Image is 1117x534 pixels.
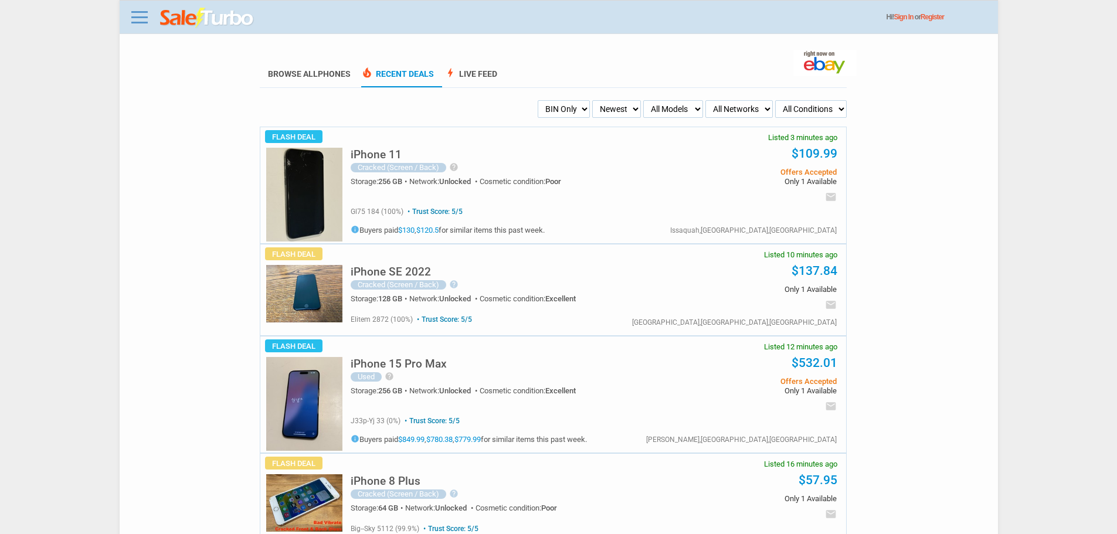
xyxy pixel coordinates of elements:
img: saleturbo.com - Online Deals and Discount Coupons [160,8,254,29]
a: Browse AllPhones [268,69,351,79]
a: $532.01 [792,356,837,370]
i: info [351,434,359,443]
div: Storage: [351,178,409,185]
i: help [449,489,459,498]
span: Only 1 Available [660,285,836,293]
img: s-l225.jpg [266,148,342,242]
span: Excellent [545,294,576,303]
div: Network: [409,295,480,302]
span: local_fire_department [361,67,373,79]
span: Trust Score: 5/5 [405,208,463,216]
span: Listed 12 minutes ago [764,343,837,351]
span: Excellent [545,386,576,395]
div: Network: [409,387,480,394]
div: Storage: [351,504,405,512]
span: Only 1 Available [660,495,836,502]
a: $780.38 [426,435,453,444]
span: Flash Deal [265,339,322,352]
h5: iPhone SE 2022 [351,266,431,277]
span: Only 1 Available [660,178,836,185]
span: 256 GB [378,177,402,186]
h5: Buyers paid , , for similar items this past week. [351,434,587,443]
span: Unlocked [439,177,471,186]
a: $109.99 [792,147,837,161]
a: iPhone SE 2022 [351,268,431,277]
div: Cracked (Screen / Back) [351,489,446,499]
img: s-l225.jpg [266,265,342,322]
span: or [915,13,944,21]
div: Storage: [351,387,409,394]
span: elitem 2872 (100%) [351,315,413,324]
a: Register [921,13,944,21]
span: 128 GB [378,294,402,303]
a: iPhone 8 Plus [351,478,420,487]
a: $137.84 [792,264,837,278]
div: Cosmetic condition: [480,387,576,394]
div: Cracked (Screen / Back) [351,280,446,290]
h5: Buyers paid , for similar items this past week. [351,225,545,234]
i: email [825,508,837,520]
span: Flash Deal [265,457,322,470]
span: big--sky 5112 (99.9%) [351,525,419,533]
span: Flash Deal [265,130,322,143]
a: iPhone 15 Pro Max [351,360,447,369]
i: email [825,400,837,412]
a: Sign In [894,13,914,21]
div: Issaquah,[GEOGRAPHIC_DATA],[GEOGRAPHIC_DATA] [670,227,837,234]
span: Hi! [887,13,894,21]
h5: iPhone 11 [351,149,402,160]
a: iPhone 11 [351,151,402,160]
span: Listed 3 minutes ago [768,134,837,141]
a: $120.5 [416,226,439,234]
div: Cosmetic condition: [480,178,561,185]
div: [GEOGRAPHIC_DATA],[GEOGRAPHIC_DATA],[GEOGRAPHIC_DATA] [632,319,837,326]
div: Cosmetic condition: [480,295,576,302]
span: Listed 10 minutes ago [764,251,837,259]
span: Only 1 Available [660,387,836,394]
div: [PERSON_NAME],[GEOGRAPHIC_DATA],[GEOGRAPHIC_DATA] [646,436,837,443]
span: j33p-yj 33 (0%) [351,417,400,425]
h5: iPhone 8 Plus [351,475,420,487]
i: help [449,280,459,289]
a: $130 [398,226,415,234]
a: $849.99 [398,435,425,444]
span: Poor [541,504,557,512]
a: boltLive Feed [444,69,497,87]
i: email [825,191,837,203]
span: Phones [318,69,351,79]
span: Offers Accepted [660,168,836,176]
span: 256 GB [378,386,402,395]
span: Listed 16 minutes ago [764,460,837,468]
span: 64 GB [378,504,398,512]
span: Offers Accepted [660,377,836,385]
div: Cracked (Screen / Back) [351,163,446,172]
div: Cosmetic condition: [476,504,557,512]
div: Network: [409,178,480,185]
span: Unlocked [435,504,467,512]
span: Trust Score: 5/5 [402,417,460,425]
span: Trust Score: 5/5 [415,315,472,324]
div: Network: [405,504,476,512]
img: s-l225.jpg [266,357,342,451]
span: Trust Score: 5/5 [421,525,478,533]
img: s-l225.jpg [266,474,342,532]
a: $779.99 [454,435,481,444]
span: Poor [545,177,561,186]
span: bolt [444,67,456,79]
span: Unlocked [439,386,471,395]
a: $57.95 [799,473,837,487]
a: local_fire_departmentRecent Deals [361,69,434,87]
i: help [385,372,394,381]
i: info [351,225,359,234]
span: Unlocked [439,294,471,303]
i: email [825,299,837,311]
div: Storage: [351,295,409,302]
i: help [449,162,459,172]
span: Flash Deal [265,247,322,260]
div: Used [351,372,382,382]
span: gl75 184 (100%) [351,208,403,216]
h5: iPhone 15 Pro Max [351,358,447,369]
